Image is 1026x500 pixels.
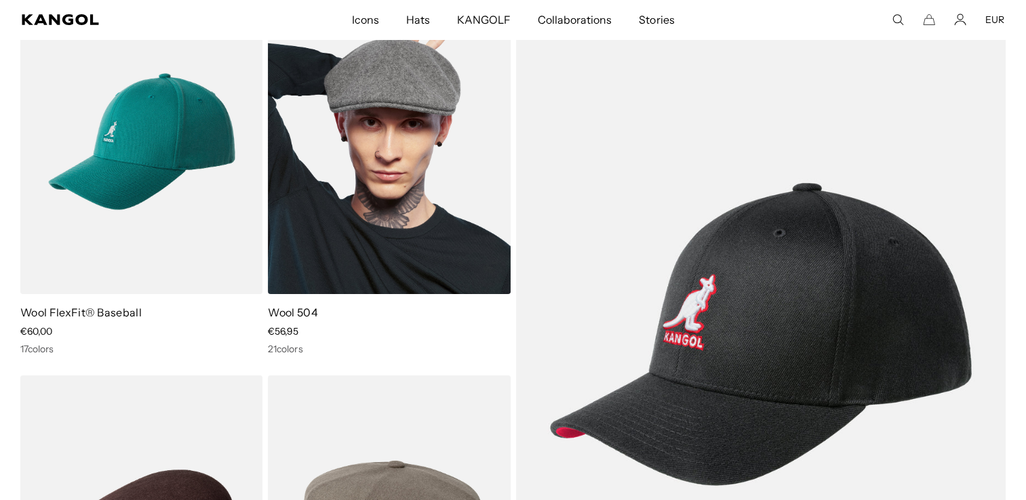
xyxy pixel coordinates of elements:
span: €60,00 [20,325,52,337]
a: Kangol [22,14,233,25]
summary: Search here [892,14,904,26]
a: Wool FlexFit® Baseball [20,306,142,319]
div: 17 colors [20,343,262,355]
span: €56,95 [268,325,298,337]
button: Cart [923,14,935,26]
a: Account [954,14,966,26]
button: EUR [985,14,1004,26]
a: Wool 504 [268,306,318,319]
div: 21 colors [268,343,510,355]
